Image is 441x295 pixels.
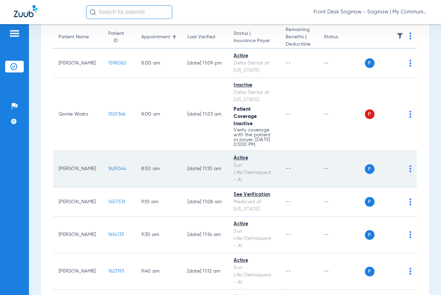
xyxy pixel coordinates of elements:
[234,257,275,264] div: Active
[286,61,291,66] span: --
[318,78,365,151] td: --
[182,151,228,187] td: [DATE] 11:10 AM
[365,58,375,68] span: P
[318,253,365,290] td: --
[397,32,403,39] img: filter.svg
[53,151,103,187] td: [PERSON_NAME]
[182,49,228,78] td: [DATE] 11:09 PM
[108,61,126,66] span: 1598062
[187,33,215,41] div: Last Verified
[136,78,182,151] td: 8:00 AM
[234,60,275,74] div: Delta Dental of [US_STATE]
[136,187,182,217] td: 9:10 AM
[53,49,103,78] td: [PERSON_NAME]
[286,199,291,204] span: --
[409,198,411,205] img: group-dot-blue.svg
[234,52,275,60] div: Active
[108,199,125,204] span: 1457531
[407,262,441,295] iframe: Chat Widget
[53,253,103,290] td: [PERSON_NAME]
[318,49,365,78] td: --
[182,217,228,253] td: [DATE] 11:14 AM
[280,26,318,49] th: Remaining Benefits |
[318,187,365,217] td: --
[136,151,182,187] td: 8:50 AM
[365,164,375,174] span: P
[318,151,365,187] td: --
[234,82,275,89] div: Inactive
[234,228,275,249] div: Sun Life/Dentaquest - AI
[365,267,375,276] span: P
[409,165,411,172] img: group-dot-blue.svg
[409,231,411,238] img: group-dot-blue.svg
[59,33,89,41] div: Patient Name
[234,128,275,147] p: Verify coverage with the patient or payer. [DATE] 03:00 PM.
[234,220,275,228] div: Active
[108,232,124,237] span: 1614133
[108,30,130,45] div: Patient ID
[228,26,280,49] th: Status |
[318,217,365,253] td: --
[234,107,257,126] span: Patient Coverage Inactive
[136,253,182,290] td: 9:40 AM
[365,230,375,240] span: P
[234,162,275,184] div: Sun Life/Dentaquest - AI
[286,41,312,48] span: Deductible
[234,155,275,162] div: Active
[136,49,182,78] td: 8:00 AM
[182,78,228,151] td: [DATE] 11:53 AM
[286,112,291,117] span: --
[365,109,375,119] span: P
[90,9,96,15] img: Search Icon
[59,33,97,41] div: Patient Name
[136,217,182,253] td: 9:30 AM
[182,253,228,290] td: [DATE] 11:12 AM
[409,32,411,39] img: group-dot-blue.svg
[141,33,176,41] div: Appointment
[286,232,291,237] span: --
[108,166,126,171] span: 1629044
[187,33,223,41] div: Last Verified
[108,269,124,274] span: 1623193
[234,198,275,213] div: Medicaid of [US_STATE]
[86,5,172,19] input: Search for patients
[286,269,291,274] span: --
[318,26,365,49] th: Status
[409,60,411,67] img: group-dot-blue.svg
[286,166,291,171] span: --
[234,264,275,286] div: Sun Life/Dentaquest - AI
[234,89,275,104] div: Delta Dental of [US_STATE]
[234,37,275,45] span: Insurance Payer
[365,197,375,207] span: P
[9,29,20,38] img: hamburger-icon
[409,111,411,118] img: group-dot-blue.svg
[53,78,103,151] td: Qonte Works
[182,187,228,217] td: [DATE] 11:06 AM
[53,217,103,253] td: [PERSON_NAME]
[314,9,427,16] span: Front Desk Saginaw - Saginaw | My Community Dental Centers
[234,191,275,198] div: See Verification
[108,112,126,117] span: 1501346
[53,187,103,217] td: [PERSON_NAME]
[108,30,124,45] div: Patient ID
[141,33,170,41] div: Appointment
[14,5,38,17] img: Zuub Logo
